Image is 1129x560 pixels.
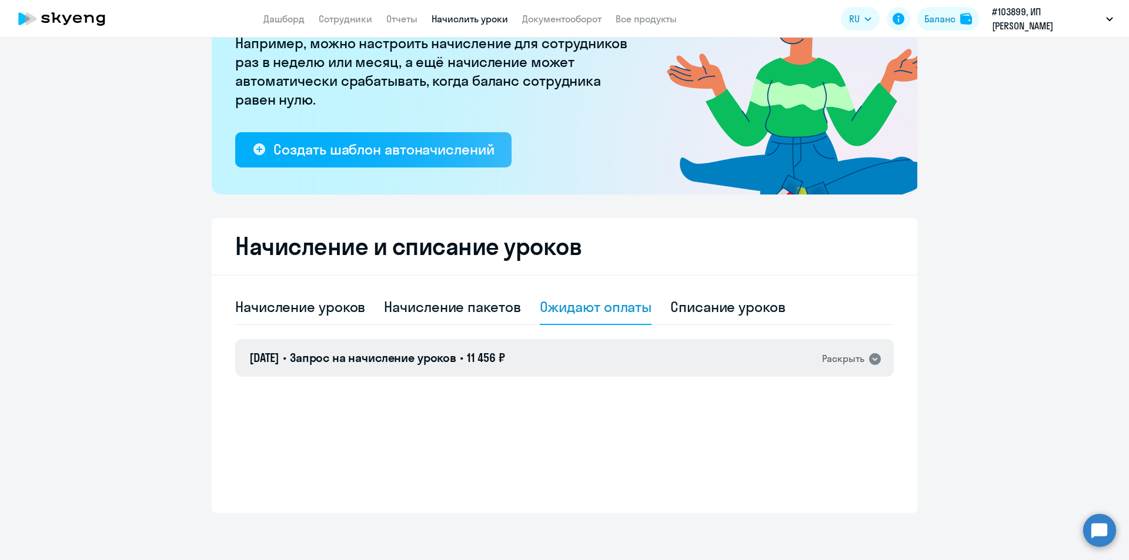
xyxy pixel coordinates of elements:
a: Документооборот [522,13,602,25]
a: Начислить уроки [432,13,508,25]
div: Ожидают оплаты [540,297,652,316]
span: [DATE] [249,350,279,365]
span: • [283,350,286,365]
img: balance [960,13,972,25]
button: Балансbalance [917,7,979,31]
p: #103899, ИП [PERSON_NAME] [PERSON_NAME] [992,5,1101,33]
span: 11 456 ₽ [467,350,505,365]
a: Все продукты [616,13,677,25]
div: Начисление пакетов [384,297,520,316]
p: [PERSON_NAME] больше не придётся начислять вручную. Например, можно настроить начисление для сотр... [235,15,635,109]
h2: Начисление и списание уроков [235,232,894,260]
div: Начисление уроков [235,297,365,316]
a: Сотрудники [319,13,372,25]
div: Раскрыть [822,351,864,366]
button: #103899, ИП [PERSON_NAME] [PERSON_NAME] [986,5,1119,33]
div: Списание уроков [670,297,786,316]
span: Запрос на начисление уроков [290,350,456,365]
button: RU [841,7,880,31]
a: Отчеты [386,13,417,25]
a: Дашборд [263,13,305,25]
span: RU [849,12,860,26]
div: Баланс [924,12,956,26]
div: Создать шаблон автоначислений [273,140,494,159]
span: • [460,350,463,365]
button: Создать шаблон автоначислений [235,132,512,167]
